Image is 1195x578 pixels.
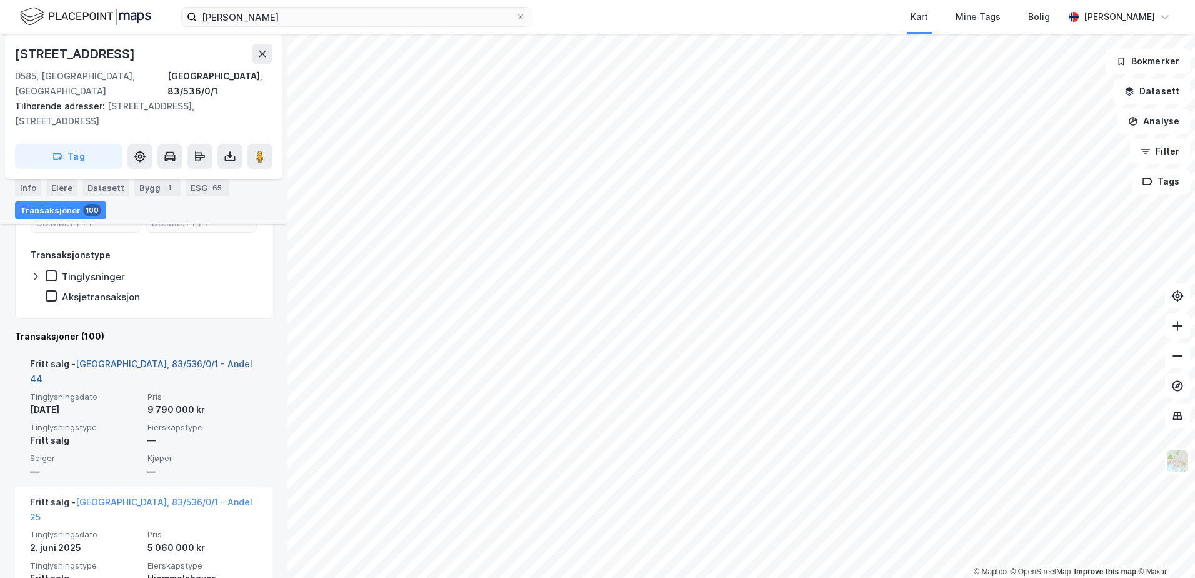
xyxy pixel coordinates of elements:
button: Tag [15,144,122,169]
div: [GEOGRAPHIC_DATA], 83/536/0/1 [167,69,272,99]
div: Transaksjonstype [31,248,111,263]
div: 0585, [GEOGRAPHIC_DATA], [GEOGRAPHIC_DATA] [15,69,167,99]
div: Datasett [82,179,129,196]
span: Selger [30,453,140,464]
div: [STREET_ADDRESS], [STREET_ADDRESS] [15,99,262,129]
button: Datasett [1114,79,1190,104]
div: 100 [83,204,101,216]
div: — [147,433,257,448]
div: [STREET_ADDRESS] [15,44,137,64]
div: Transaksjoner [15,201,106,219]
div: Fritt salg - [30,495,257,530]
div: Aksjetransaksjon [62,291,140,303]
div: Bolig [1028,9,1050,24]
button: Filter [1130,139,1190,164]
span: Tinglysningsdato [30,529,140,540]
button: Bokmerker [1106,49,1190,74]
div: Kart [911,9,928,24]
span: Pris [147,529,257,540]
a: [GEOGRAPHIC_DATA], 83/536/0/1 - Andel 25 [30,497,252,522]
a: [GEOGRAPHIC_DATA], 83/536/0/1 - Andel 44 [30,358,252,384]
span: Tinglysningstype [30,422,140,433]
div: Mine Tags [956,9,1001,24]
div: Bygg [134,179,181,196]
a: Improve this map [1074,567,1136,576]
a: OpenStreetMap [1011,567,1071,576]
div: — [30,464,140,479]
button: Analyse [1117,109,1190,134]
div: Fritt salg - [30,357,257,392]
iframe: Chat Widget [1132,518,1195,578]
div: 1 [163,181,176,194]
div: [DATE] [30,402,140,417]
div: Kontrollprogram for chat [1132,518,1195,578]
span: Tilhørende adresser: [15,101,107,111]
div: 9 790 000 kr [147,402,257,417]
div: — [147,464,257,479]
div: Tinglysninger [62,271,125,283]
div: [PERSON_NAME] [1084,9,1155,24]
div: ESG [186,179,229,196]
span: Tinglysningsdato [30,392,140,402]
span: Eierskapstype [147,560,257,571]
div: Info [15,179,41,196]
a: Mapbox [974,567,1008,576]
div: 2. juni 2025 [30,540,140,555]
span: Pris [147,392,257,402]
div: 65 [210,181,224,194]
span: Tinglysningstype [30,560,140,571]
button: Tags [1132,169,1190,194]
span: Kjøper [147,453,257,464]
input: Søk på adresse, matrikkel, gårdeiere, leietakere eller personer [197,8,516,26]
div: 5 060 000 kr [147,540,257,555]
div: Fritt salg [30,433,140,448]
span: Eierskapstype [147,422,257,433]
img: Z [1166,449,1189,473]
div: Eiere [46,179,77,196]
img: logo.f888ab2527a4732fd821a326f86c7f29.svg [20,6,151,28]
div: Transaksjoner (100) [15,329,272,344]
